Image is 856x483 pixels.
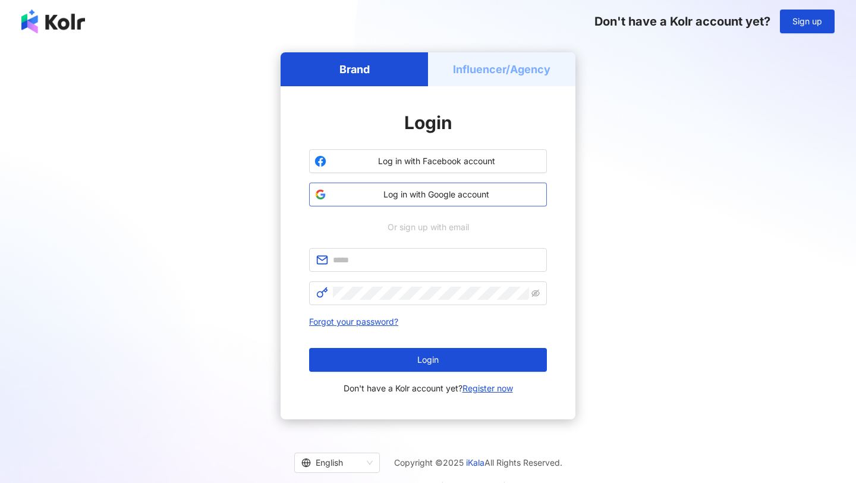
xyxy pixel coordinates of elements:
span: eye-invisible [531,289,540,297]
a: iKala [466,457,484,468]
span: Don't have a Kolr account yet? [594,14,770,29]
span: Copyright © 2025 All Rights Reserved. [394,456,562,470]
h5: Brand [339,62,370,77]
button: Login [309,348,547,372]
img: logo [21,10,85,33]
button: Log in with Facebook account [309,149,547,173]
span: Log in with Google account [331,189,542,200]
button: Log in with Google account [309,183,547,206]
a: Register now [462,383,513,393]
span: Don't have a Kolr account yet? [344,381,513,396]
span: Or sign up with email [379,221,477,234]
button: Sign up [780,10,835,33]
span: Log in with Facebook account [331,155,542,167]
span: Sign up [792,17,822,26]
a: Forgot your password? [309,316,398,327]
h5: Influencer/Agency [453,62,550,77]
div: English [301,453,362,472]
span: Login [404,112,452,133]
span: Login [417,355,439,365]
